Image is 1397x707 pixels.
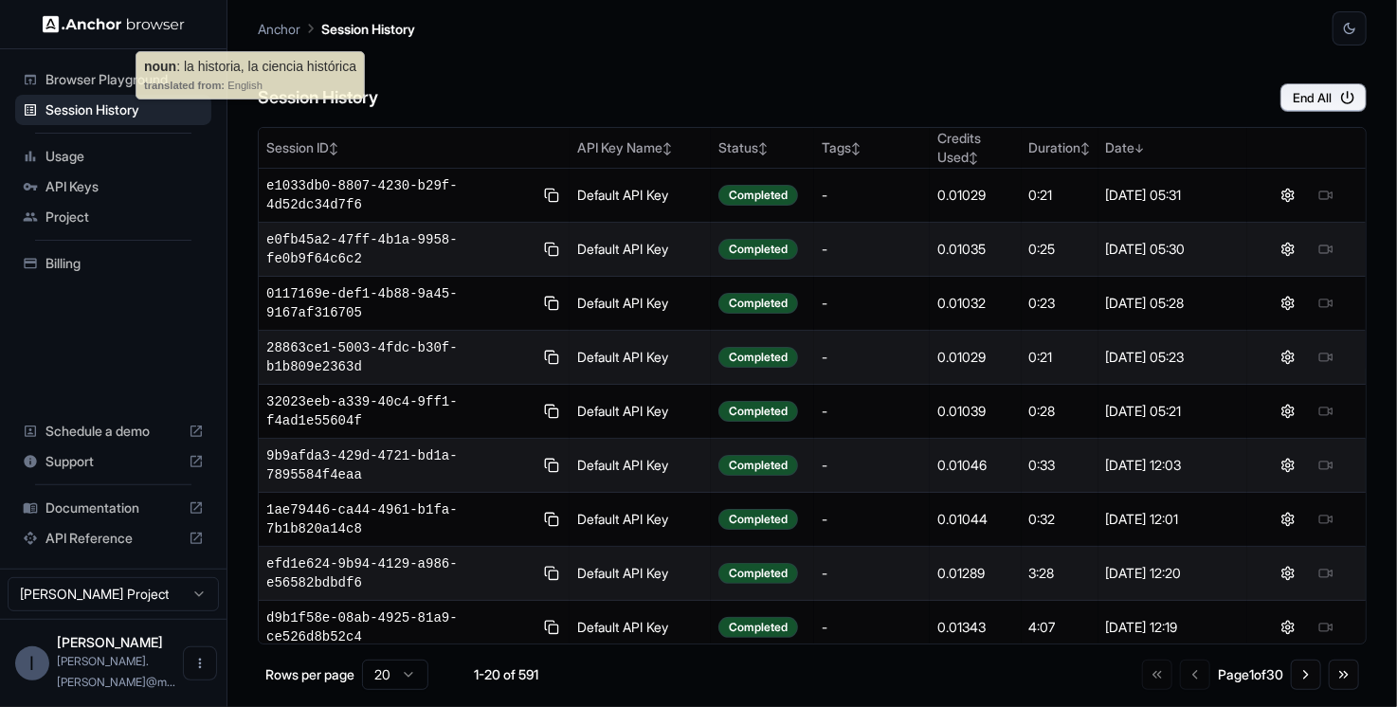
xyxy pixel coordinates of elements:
div: 1-20 of 591 [459,665,553,684]
div: 0.01035 [937,240,1014,259]
span: 0117169e-def1-4b88-9a45-9167af316705 [266,284,534,322]
span: 28863ce1-5003-4fdc-b30f-b1b809e2363d [266,338,534,376]
div: Date [1106,138,1241,157]
div: Completed [718,347,798,368]
div: Completed [718,185,798,206]
div: - [822,510,922,529]
td: Default API Key [570,277,711,331]
div: 0:25 [1029,240,1091,259]
div: - [822,456,922,475]
div: Completed [718,401,798,422]
td: Default API Key [570,547,711,601]
span: ↕ [758,141,768,155]
p: Rows per page [265,665,354,684]
td: Default API Key [570,331,711,385]
div: 0.01343 [937,618,1014,637]
button: End All [1280,83,1367,112]
span: Project [45,208,204,227]
td: Default API Key [570,223,711,277]
td: Default API Key [570,493,711,547]
span: Schedule a demo [45,422,181,441]
div: Completed [718,239,798,260]
span: ↕ [329,141,338,155]
td: Default API Key [570,385,711,439]
div: Completed [718,293,798,314]
div: [DATE] 12:03 [1106,456,1241,475]
div: [DATE] 05:31 [1106,186,1241,205]
div: - [822,186,922,205]
div: Browser Playground [15,64,211,95]
div: Completed [718,455,798,476]
span: Usage [45,147,204,166]
span: 9b9afda3-429d-4721-bd1a-7895584f4eaa [266,446,534,484]
div: - [822,348,922,367]
div: 0.01029 [937,186,1014,205]
p: Session History [321,19,415,39]
div: [DATE] 05:28 [1106,294,1241,313]
button: Open menu [183,646,217,680]
div: 4:07 [1029,618,1091,637]
div: Billing [15,248,211,279]
span: Browser Playground [45,70,204,89]
span: 1ae79446-ca44-4961-b1fa-7b1b820a14c8 [266,500,534,538]
div: Tags [822,138,922,157]
div: 0:33 [1029,456,1091,475]
div: Completed [718,563,798,584]
div: 0.01039 [937,402,1014,421]
div: [DATE] 12:20 [1106,564,1241,583]
div: [DATE] 12:19 [1106,618,1241,637]
div: 0:28 [1029,402,1091,421]
div: 0:21 [1029,186,1091,205]
span: Documentation [45,499,181,517]
div: Page 1 of 30 [1218,665,1283,684]
div: API Keys [15,172,211,202]
div: 3:28 [1029,564,1091,583]
div: Status [718,138,807,157]
div: I [15,646,49,680]
div: 0.01029 [937,348,1014,367]
span: Session History [45,100,204,119]
div: Duration [1029,138,1091,157]
td: Default API Key [570,439,711,493]
div: - [822,402,922,421]
span: ivan.sanchez@medtrainer.com [57,654,175,689]
div: - [822,240,922,259]
span: ↕ [662,141,672,155]
td: Default API Key [570,601,711,655]
div: 0:32 [1029,510,1091,529]
div: API Key Name [577,138,703,157]
div: Credits Used [937,129,1014,167]
div: Session ID [266,138,562,157]
span: 32023eeb-a339-40c4-9ff1-f4ad1e55604f [266,392,534,430]
nav: breadcrumb [258,18,415,39]
div: Support [15,446,211,477]
div: 0:23 [1029,294,1091,313]
h6: Session History [258,84,378,112]
div: - [822,294,922,313]
div: API Reference [15,523,211,553]
div: [DATE] 05:30 [1106,240,1241,259]
div: 0.01032 [937,294,1014,313]
div: 0.01046 [937,456,1014,475]
span: API Keys [45,177,204,196]
p: Anchor [258,19,300,39]
span: ↕ [1081,141,1091,155]
span: ↓ [1135,141,1145,155]
div: 0.01289 [937,564,1014,583]
span: Ivan Sanchez [57,634,163,650]
div: Schedule a demo [15,416,211,446]
div: - [822,564,922,583]
span: e0fb45a2-47ff-4b1a-9958-fe0b9f64c6c2 [266,230,534,268]
div: 0.01044 [937,510,1014,529]
span: ↕ [851,141,861,155]
span: Billing [45,254,204,273]
span: Support [45,452,181,471]
span: d9b1f58e-08ab-4925-81a9-ce526d8b52c4 [266,608,534,646]
span: efd1e624-9b94-4129-a986-e56582bdbdf6 [266,554,534,592]
div: Usage [15,141,211,172]
img: Anchor Logo [43,15,185,33]
div: [DATE] 05:21 [1106,402,1241,421]
div: [DATE] 05:23 [1106,348,1241,367]
div: Documentation [15,493,211,523]
div: Completed [718,509,798,530]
